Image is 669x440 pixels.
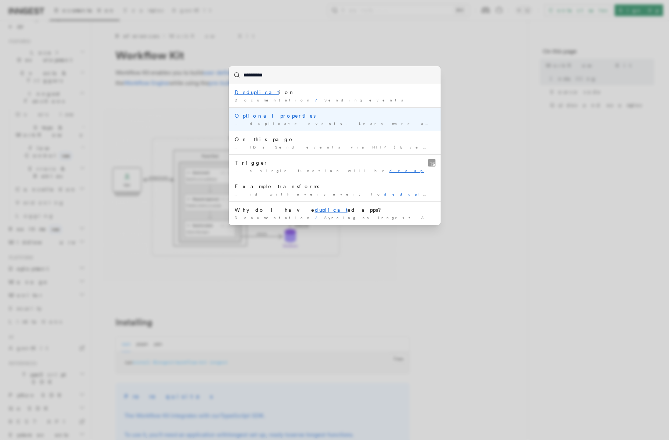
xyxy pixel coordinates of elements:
span: Documentation [235,98,312,102]
span: / [315,98,321,102]
span: Syncing an Inngest App [324,215,432,220]
div: … a single function will be ed. NameeventTypestringRequiredoptionalDescription … [235,168,435,174]
div: Trigger [235,159,435,167]
span: Sending events [324,98,408,102]
span: / [434,215,440,220]
mark: deduplicat [389,168,450,173]
div: On this page [235,136,435,143]
div: Optional properties [235,112,435,119]
mark: duplicat [315,207,348,213]
mark: Deduplicat [235,89,279,95]
div: … IDs Send events via HTTP (Event API) ion Further reading [235,144,435,150]
div: … id with every event to e events. We can use … [235,192,435,197]
span: Documentation [235,215,312,220]
div: Why do I have ed apps? [235,206,435,214]
mark: deduplicat [384,192,445,196]
div: ion [235,89,435,96]
span: / [315,215,321,220]
div: … duplicate events. Learn more about ion. ts is the timestamp … [235,121,435,126]
div: Example transforms [235,183,435,190]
